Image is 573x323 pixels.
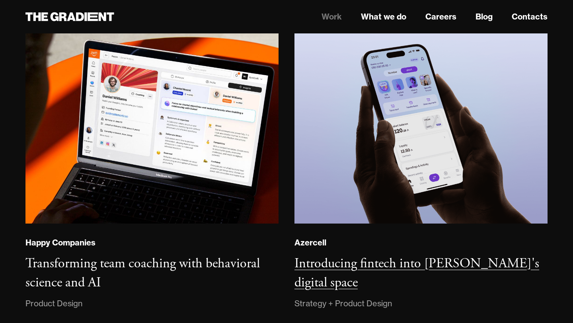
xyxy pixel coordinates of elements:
a: Contacts [512,11,548,23]
div: Strategy + Product Design [294,297,392,310]
a: Blog [476,11,493,23]
div: Product Design [25,297,82,310]
h3: Introducing fintech into [PERSON_NAME]'s digital space [294,255,539,291]
h3: Transforming team coaching with behavioral science and AI [25,255,260,291]
div: Happy Companies [25,237,95,248]
div: Azercell [294,237,326,248]
a: Work [322,11,342,23]
a: Careers [425,11,456,23]
a: What we do [361,11,406,23]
